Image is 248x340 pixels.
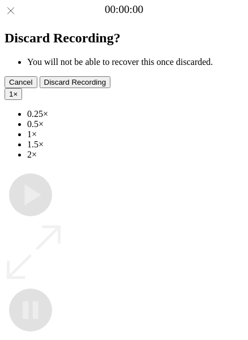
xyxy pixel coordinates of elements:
[27,140,243,150] li: 1.5×
[40,76,111,88] button: Discard Recording
[27,109,243,119] li: 0.25×
[105,3,143,16] a: 00:00:00
[5,30,243,46] h2: Discard Recording?
[27,57,243,67] li: You will not be able to recover this once discarded.
[9,90,13,98] span: 1
[27,150,243,160] li: 2×
[27,119,243,129] li: 0.5×
[5,88,22,100] button: 1×
[5,76,37,88] button: Cancel
[27,129,243,140] li: 1×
